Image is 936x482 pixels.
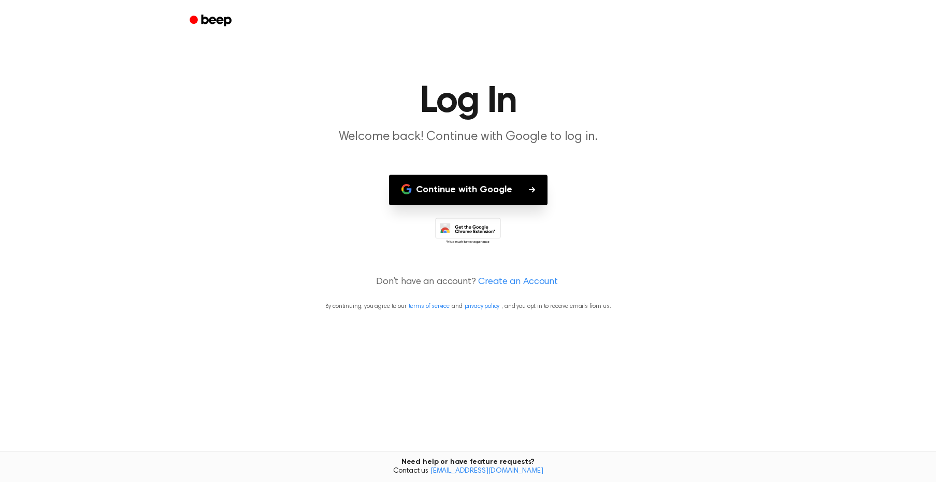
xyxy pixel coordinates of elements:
p: By continuing, you agree to our and , and you opt in to receive emails from us. [12,302,924,311]
span: Contact us [6,467,930,476]
h1: Log In [203,83,733,120]
a: Create an Account [478,275,558,289]
p: Don’t have an account? [12,275,924,289]
a: terms of service [409,303,450,309]
a: Beep [182,11,241,31]
button: Continue with Google [389,175,548,205]
a: [EMAIL_ADDRESS][DOMAIN_NAME] [430,467,543,475]
p: Welcome back! Continue with Google to log in. [269,129,667,146]
a: privacy policy [465,303,500,309]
